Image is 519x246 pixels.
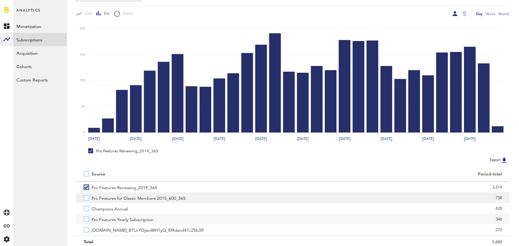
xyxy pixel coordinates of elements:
text: [DATE] [423,136,434,142]
a: Acquisition [13,46,67,60]
img: Export [501,157,508,164]
text: [DATE] [255,136,267,142]
text: 100 [80,79,85,82]
div: 758 [301,193,502,203]
div: Source [92,172,105,177]
a: Subscriptions [13,33,67,46]
div: Pro Features Renewing_2019_365 [88,148,158,154]
div: 346 [301,215,502,224]
span: Champions Annual [92,203,128,214]
span: [DOMAIN_NAME]_BTLnYOjwoWH1yQ_f09dacd47c25b3ff [92,224,204,235]
a: Monetization [13,19,67,33]
div: 428 [301,204,502,213]
span: Bar [101,11,110,16]
text: [DATE] [88,136,100,142]
div: Period total [301,172,502,177]
span: Golfplan Annual [92,235,122,246]
div: Week [486,11,496,17]
div: Month [499,11,510,17]
span: Donut [120,11,133,16]
text: [DATE] [381,136,392,142]
text: 200 [80,27,85,30]
div: 3,614 [301,183,502,192]
div: 64 [301,236,502,245]
text: [DATE] [464,136,476,142]
text: [DATE] [130,136,142,142]
span: Pro Features Renewing_2019_365 [92,182,157,192]
span: Analytics [16,7,40,19]
span: Pro Features Yearly Subscription [92,214,154,224]
span: Line [82,11,92,16]
div: 270 [301,225,502,234]
text: [DATE] [339,136,350,142]
text: [DATE] [297,136,309,142]
span: Pro Features for Classic Members 2015_600_365 [92,192,186,203]
a: Cohorts [13,60,67,73]
text: [DATE] [214,136,225,142]
text: [DATE] [172,136,183,142]
text: 50 [82,105,85,108]
button: Export [488,156,510,164]
div: Day [476,11,483,17]
text: 150 [80,53,85,56]
span: Support [13,4,35,10]
a: Custom Reports [13,73,67,86]
text: 0 [83,131,85,134]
